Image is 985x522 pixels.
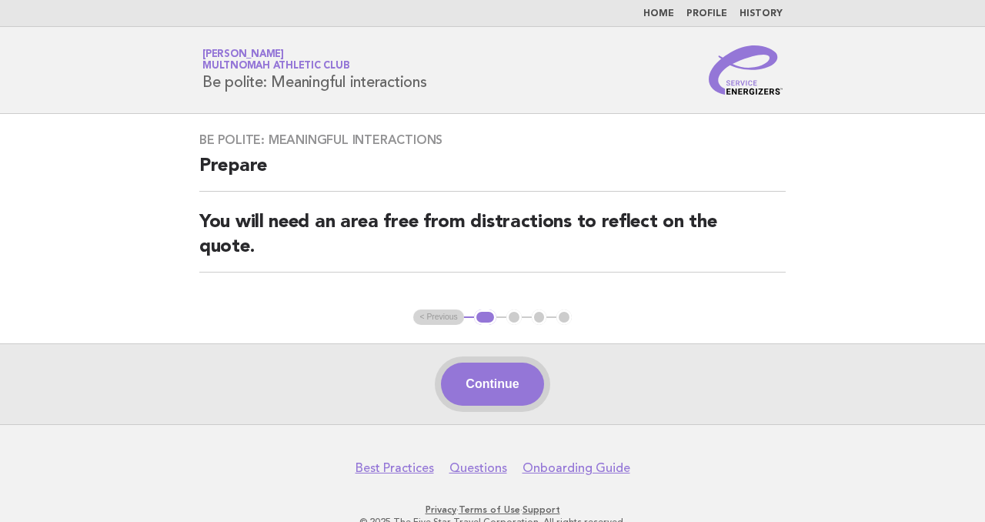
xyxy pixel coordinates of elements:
[22,504,963,516] p: · ·
[709,45,783,95] img: Service Energizers
[523,504,560,515] a: Support
[202,50,427,90] h1: Be polite: Meaningful interactions
[199,132,786,148] h3: Be polite: Meaningful interactions
[426,504,456,515] a: Privacy
[449,460,507,476] a: Questions
[356,460,434,476] a: Best Practices
[199,154,786,192] h2: Prepare
[199,210,786,273] h2: You will need an area free from distractions to reflect on the quote.
[202,62,349,72] span: Multnomah Athletic Club
[643,9,674,18] a: Home
[474,310,496,325] button: 1
[523,460,630,476] a: Onboarding Guide
[459,504,520,515] a: Terms of Use
[740,9,783,18] a: History
[202,49,349,71] a: [PERSON_NAME]Multnomah Athletic Club
[441,363,543,406] button: Continue
[686,9,727,18] a: Profile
